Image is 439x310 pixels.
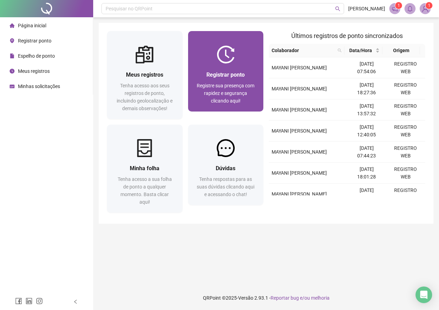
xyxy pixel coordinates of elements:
td: REGISTRO WEB [386,78,425,99]
td: [DATE] 13:57:32 [347,99,386,120]
span: Espelho de ponto [18,53,55,59]
span: MAYANI [PERSON_NAME] [272,191,327,197]
div: Open Intercom Messenger [416,287,432,303]
span: MAYANI [PERSON_NAME] [272,149,327,155]
span: MAYANI [PERSON_NAME] [272,128,327,134]
span: file [10,54,14,58]
span: 1 [428,3,430,8]
span: clock-circle [10,69,14,74]
th: Origem [382,44,420,57]
span: Meus registros [18,68,50,74]
td: REGISTRO WEB [386,142,425,163]
th: Data/Hora [344,44,382,57]
span: MAYANI [PERSON_NAME] [272,170,327,176]
span: Colaborador [272,47,335,54]
td: [DATE] 18:01:28 [347,163,386,184]
td: [DATE] 07:54:06 [347,57,386,78]
span: notification [392,6,398,12]
span: Últimos registros de ponto sincronizados [291,32,403,39]
span: schedule [10,84,14,89]
span: Data/Hora [347,47,374,54]
a: Minha folhaTenha acesso a sua folha de ponto a qualquer momento. Basta clicar aqui! [107,125,183,213]
span: Reportar bug e/ou melhoria [271,295,330,301]
span: Registre sua presença com rapidez e segurança clicando aqui! [197,83,254,104]
span: facebook [15,298,22,304]
td: REGISTRO WEB [386,99,425,120]
td: REGISTRO WEB [386,120,425,142]
span: MAYANI [PERSON_NAME] [272,86,327,91]
span: Registrar ponto [206,71,245,78]
span: bell [407,6,413,12]
span: 1 [398,3,400,8]
a: Registrar pontoRegistre sua presença com rapidez e segurança clicando aqui! [188,31,264,112]
span: MAYANI [PERSON_NAME] [272,65,327,70]
footer: QRPoint © 2025 - 2.93.1 - [93,286,439,310]
span: environment [10,38,14,43]
span: linkedin [26,298,32,304]
td: REGISTRO WEB [386,163,425,184]
td: [DATE] 07:44:23 [347,142,386,163]
span: home [10,23,14,28]
span: Meus registros [126,71,163,78]
span: Tenha acesso a sua folha de ponto a qualquer momento. Basta clicar aqui! [118,176,172,205]
td: [DATE] 12:40:05 [347,120,386,142]
span: Minha folha [130,165,159,172]
td: [DATE] 13:54:45 [347,184,386,205]
td: REGISTRO WEB [386,57,425,78]
span: left [73,299,78,304]
img: 92120 [420,3,430,14]
td: REGISTRO WEB [386,184,425,205]
a: Meus registrosTenha acesso aos seus registros de ponto, incluindo geolocalização e demais observa... [107,31,183,119]
sup: 1 [395,2,402,9]
sup: Atualize o seu contato no menu Meus Dados [426,2,432,9]
span: Dúvidas [216,165,235,172]
span: Versão [238,295,253,301]
span: [PERSON_NAME] [348,5,385,12]
span: Tenha acesso aos seus registros de ponto, incluindo geolocalização e demais observações! [117,83,173,111]
td: [DATE] 18:27:36 [347,78,386,99]
a: DúvidasTenha respostas para as suas dúvidas clicando aqui e acessando o chat! [188,125,264,205]
span: Página inicial [18,23,46,28]
span: Registrar ponto [18,38,51,43]
span: MAYANI [PERSON_NAME] [272,107,327,113]
span: search [336,45,343,56]
span: Tenha respostas para as suas dúvidas clicando aqui e acessando o chat! [197,176,254,197]
span: instagram [36,298,43,304]
span: Minhas solicitações [18,84,60,89]
span: search [335,6,340,11]
span: search [338,48,342,52]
